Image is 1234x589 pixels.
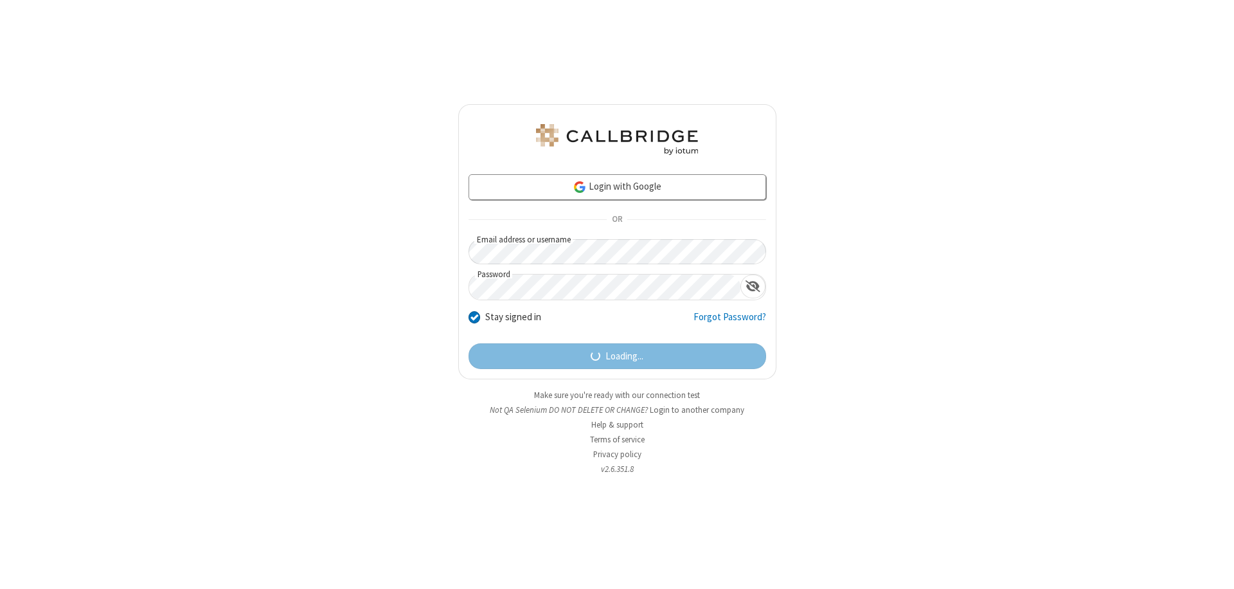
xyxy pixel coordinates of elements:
span: Loading... [605,349,643,364]
img: google-icon.png [573,180,587,194]
a: Terms of service [590,434,645,445]
a: Forgot Password? [693,310,766,334]
input: Email address or username [469,239,766,264]
label: Stay signed in [485,310,541,325]
img: QA Selenium DO NOT DELETE OR CHANGE [533,124,701,155]
a: Make sure you're ready with our connection test [534,390,700,401]
a: Help & support [591,419,643,430]
span: OR [607,211,627,229]
li: v2.6.351.8 [458,463,776,475]
button: Login to another company [650,404,744,416]
input: Password [469,275,740,300]
a: Privacy policy [593,449,641,460]
li: Not QA Selenium DO NOT DELETE OR CHANGE? [458,404,776,416]
div: Show password [740,275,765,298]
button: Loading... [469,343,766,369]
a: Login with Google [469,174,766,200]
